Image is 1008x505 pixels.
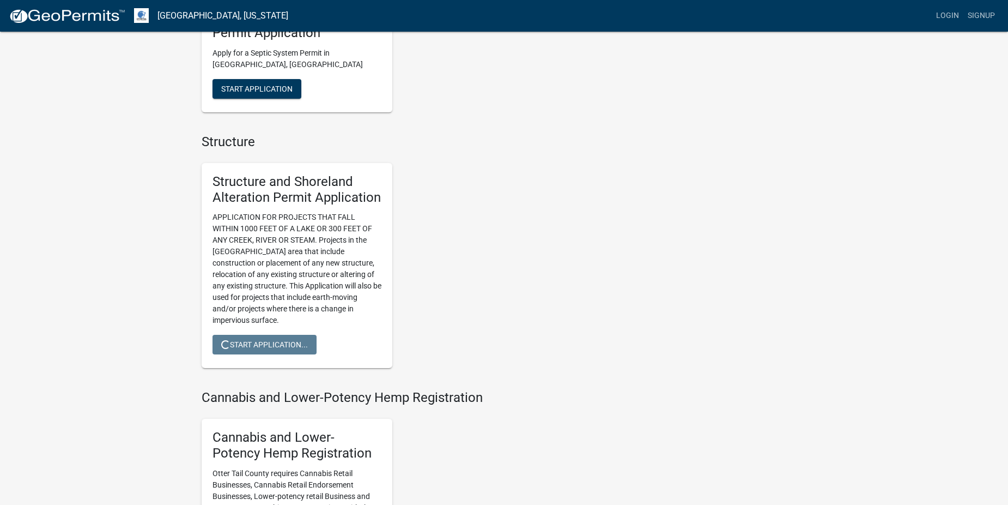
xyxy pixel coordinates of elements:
span: Start Application... [221,340,308,349]
p: APPLICATION FOR PROJECTS THAT FALL WITHIN 1000 FEET OF A LAKE OR 300 FEET OF ANY CREEK, RIVER OR ... [212,212,381,326]
a: Login [932,5,963,26]
button: Start Application [212,79,301,99]
p: Apply for a Septic System Permit in [GEOGRAPHIC_DATA], [GEOGRAPHIC_DATA] [212,47,381,70]
h5: Structure and Shoreland Alteration Permit Application [212,174,381,206]
img: Otter Tail County, Minnesota [134,8,149,23]
span: Start Application [221,84,293,93]
h5: Cannabis and Lower-Potency Hemp Registration [212,430,381,461]
a: Signup [963,5,999,26]
a: [GEOGRAPHIC_DATA], [US_STATE] [157,7,288,25]
h4: Structure [202,134,599,150]
h4: Cannabis and Lower-Potency Hemp Registration [202,390,599,406]
button: Start Application... [212,335,317,354]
